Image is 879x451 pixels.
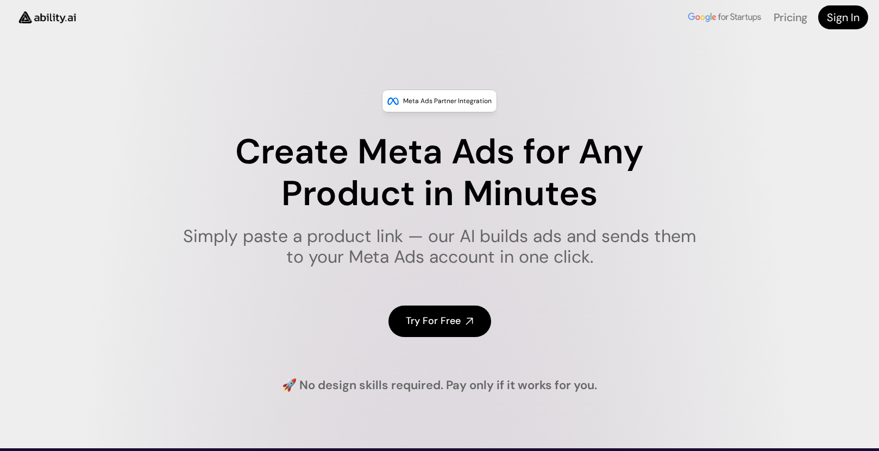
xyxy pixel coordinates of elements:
[406,314,461,328] h4: Try For Free
[176,226,704,268] h1: Simply paste a product link — our AI builds ads and sends them to your Meta Ads account in one cl...
[388,306,491,336] a: Try For Free
[282,377,597,394] h4: 🚀 No design skills required. Pay only if it works for you.
[403,96,492,106] p: Meta Ads Partner Integration
[774,10,807,24] a: Pricing
[827,10,859,25] h4: Sign In
[176,131,704,215] h1: Create Meta Ads for Any Product in Minutes
[818,5,868,29] a: Sign In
